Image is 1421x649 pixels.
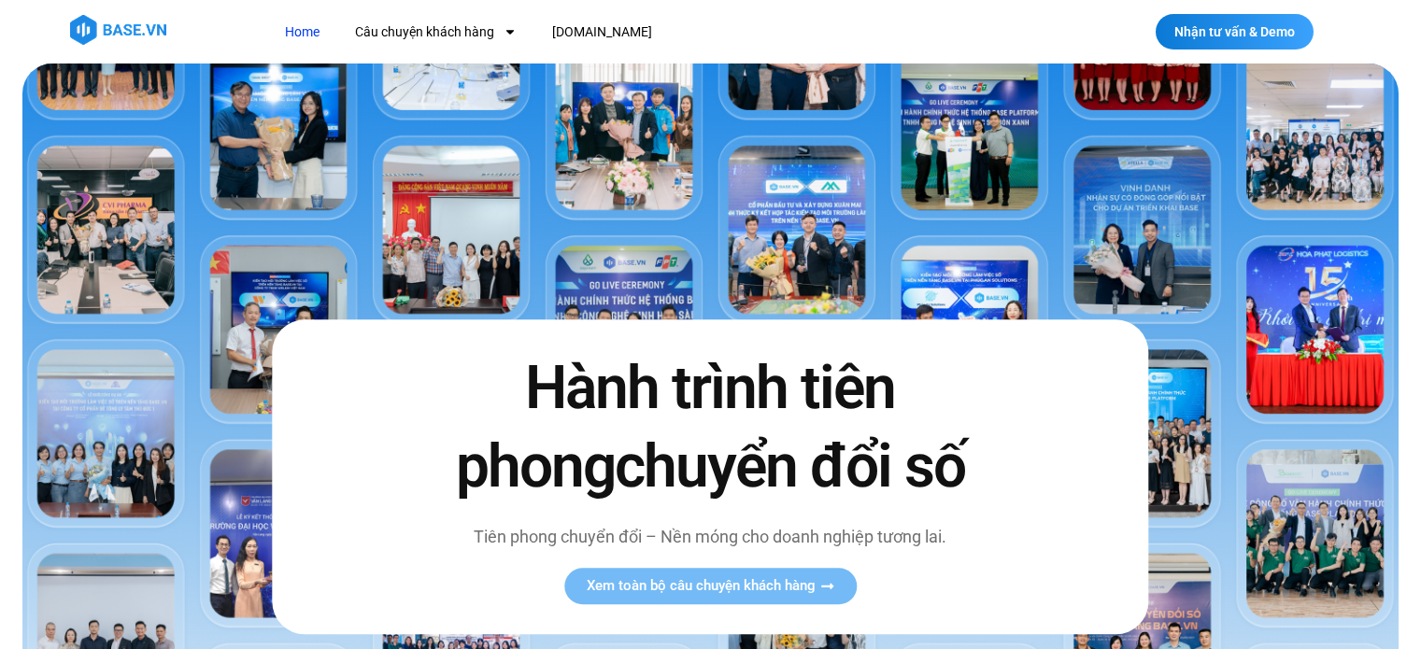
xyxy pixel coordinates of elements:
[1156,14,1314,49] a: Nhận tư vấn & Demo
[416,524,1004,549] p: Tiên phong chuyển đổi – Nền móng cho doanh nghiệp tương lai.
[1174,25,1295,38] span: Nhận tư vấn & Demo
[564,568,857,604] a: Xem toàn bộ câu chuyện khách hàng
[341,15,531,49] a: Câu chuyện khách hàng
[271,15,334,49] a: Home
[416,350,1004,505] h2: Hành trình tiên phong
[587,579,816,593] span: Xem toàn bộ câu chuyện khách hàng
[615,431,965,501] span: chuyển đổi số
[538,15,666,49] a: [DOMAIN_NAME]
[271,15,995,49] nav: Menu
